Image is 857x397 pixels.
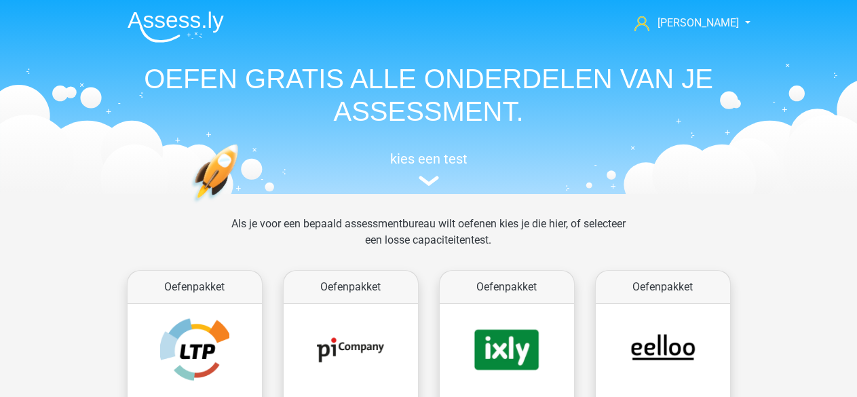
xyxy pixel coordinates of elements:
span: [PERSON_NAME] [658,16,739,29]
h1: OEFEN GRATIS ALLE ONDERDELEN VAN JE ASSESSMENT. [117,62,741,128]
a: [PERSON_NAME] [629,15,740,31]
a: kies een test [117,151,741,187]
img: oefenen [191,144,291,267]
h5: kies een test [117,151,741,167]
img: Assessly [128,11,224,43]
img: assessment [419,176,439,186]
div: Als je voor een bepaald assessmentbureau wilt oefenen kies je die hier, of selecteer een losse ca... [221,216,636,265]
